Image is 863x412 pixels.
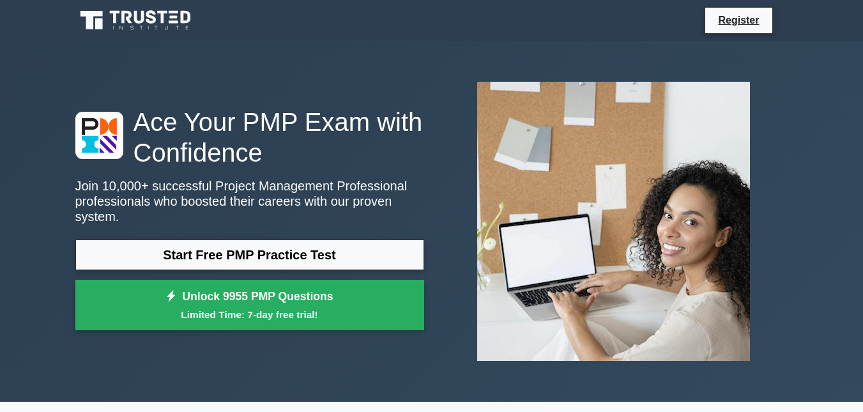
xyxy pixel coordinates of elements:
[75,178,424,224] p: Join 10,000+ successful Project Management Professional professionals who boosted their careers w...
[91,307,408,322] small: Limited Time: 7-day free trial!
[75,280,424,331] a: Unlock 9955 PMP QuestionsLimited Time: 7-day free trial!
[75,107,424,168] h1: Ace Your PMP Exam with Confidence
[710,12,767,28] a: Register
[75,240,424,270] a: Start Free PMP Practice Test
